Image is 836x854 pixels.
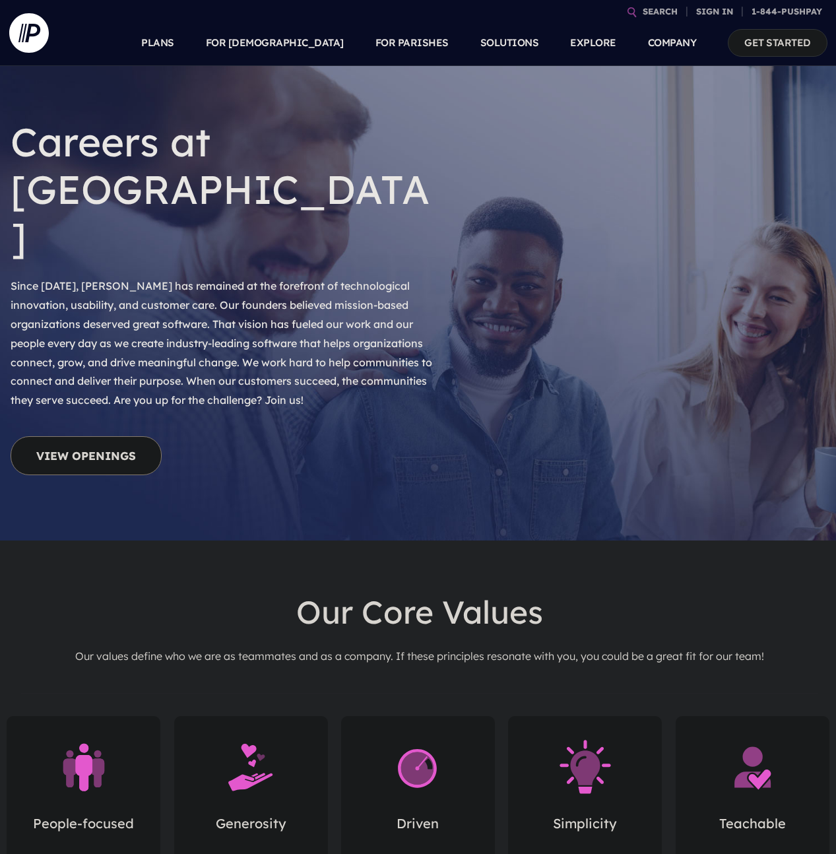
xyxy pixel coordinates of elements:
[194,812,308,845] h3: Generosity
[21,583,818,641] h2: Our Core Values
[218,716,284,802] img: Icon_Giving_Increase_Above_and_Beyond_Red-1
[728,29,827,56] a: GET STARTED
[11,279,432,407] span: Since [DATE], [PERSON_NAME] has remained at the forefront of technological innovation, usability,...
[719,716,785,802] img: Icon_Attendance_Check-In_White
[375,20,449,66] a: FOR PARISHES
[11,108,437,271] h1: Careers at [GEOGRAPHIC_DATA]
[11,436,162,475] a: View Openings
[570,20,616,66] a: EXPLORE
[141,20,174,66] a: PLANS
[528,812,642,845] h3: Simplicity
[480,20,539,66] a: SOLUTIONS
[695,812,810,845] h3: Teachable
[361,812,475,845] h3: Driven
[26,812,141,845] h3: People-focused
[206,20,344,66] a: FOR [DEMOGRAPHIC_DATA]
[648,20,697,66] a: COMPANY
[552,716,618,802] img: Icon-Pink_Simplicity-77
[385,716,451,802] img: Icon_Driven_White
[51,716,117,802] img: Icon_People_First_Red-1
[21,641,818,671] p: Our values define who we are as teammates and as a company. If these principles resonate with you...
